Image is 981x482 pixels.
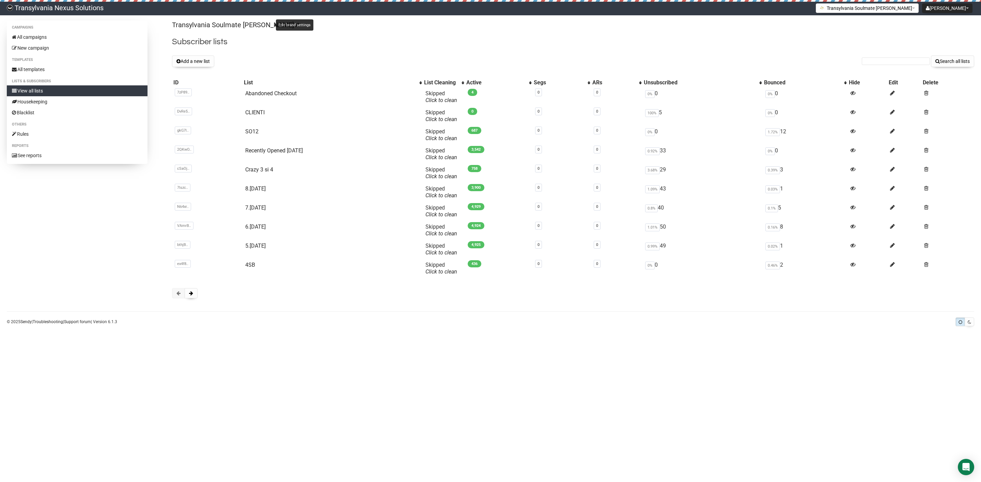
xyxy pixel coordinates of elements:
a: Housekeeping [7,96,147,107]
a: Crazy 3 si 4 [245,166,273,173]
button: Add a new list [172,55,214,67]
div: Open Intercom Messenger [958,459,974,475]
span: gkG7l.. [175,127,191,134]
td: 0 [642,259,762,278]
a: See reports [7,150,147,161]
span: N64xr.. [175,203,191,211]
p: © 2025 | | | Version 6.1.3 [7,318,117,326]
a: 0 [538,128,540,133]
a: CLIENTI [245,109,265,116]
span: Skipped [425,223,457,237]
span: 4 [468,89,477,96]
div: Edit brand settings [276,19,313,31]
a: 0 [538,185,540,190]
a: SO12 [245,128,259,135]
td: 49 [642,240,762,259]
li: Others [7,120,147,129]
a: Click to clean [425,135,457,142]
a: Click to clean [425,192,457,199]
span: 436 [468,260,481,267]
span: 0.1% [765,204,778,212]
td: 1 [763,240,847,259]
span: Skipped [425,90,457,103]
span: Skipped [425,147,457,161]
th: Edit: No sort applied, sorting is disabled [887,78,921,87]
span: bthjB.. [175,241,190,249]
span: 0.92% [645,147,660,155]
li: Campaigns [7,23,147,32]
span: Skipped [425,204,457,218]
a: Abandoned Checkout [245,90,297,97]
span: 4,925 [468,241,484,248]
a: Click to clean [425,154,457,161]
a: 0 [596,166,598,171]
span: 7zP89.. [175,88,192,96]
td: 5 [763,202,847,221]
a: Troubleshooting [33,319,63,324]
a: 0 [596,185,598,190]
th: List: No sort applied, activate to apply an ascending sort [243,78,423,87]
a: All templates [7,64,147,75]
span: Skipped [425,166,457,180]
span: 687 [468,127,481,134]
div: Unsubscribed [644,79,756,86]
td: 5 [642,106,762,126]
span: 0.03% [765,185,780,193]
a: Sendy [20,319,32,324]
span: 0% [765,109,775,117]
span: 758 [468,165,481,172]
span: VAmrB.. [175,222,193,230]
span: 2QKwO.. [175,146,194,153]
td: 0 [763,87,847,106]
a: 8.[DATE] [245,185,266,192]
td: 40 [642,202,762,221]
div: ARs [592,79,636,86]
span: Skipped [425,243,457,256]
a: Click to clean [425,173,457,180]
a: Blacklist [7,107,147,118]
li: Reports [7,142,147,150]
span: cSaOj.. [175,165,192,172]
div: Active [466,79,526,86]
a: 0 [538,262,540,266]
td: 29 [642,164,762,183]
span: Skipped [425,262,457,275]
div: Edit [889,79,920,86]
span: 0% [645,90,655,98]
a: 0 [596,128,598,133]
a: 5.[DATE] [245,243,266,249]
a: Transylvania Soulmate [PERSON_NAME] [172,21,298,29]
span: 0% [645,128,655,136]
h2: Subscriber lists [172,36,974,48]
a: Recently Opened [DATE] [245,147,303,154]
th: ID: No sort applied, sorting is disabled [172,78,242,87]
span: 0% [765,147,775,155]
span: 0.16% [765,223,780,231]
td: 0 [642,126,762,145]
a: 0 [596,147,598,152]
a: Click to clean [425,97,457,103]
div: List Cleaning [424,79,458,86]
a: Rules [7,129,147,139]
img: 586cc6b7d8bc403f0c61b981d947c989 [7,5,13,11]
li: Lists & subscribers [7,77,147,85]
a: 0 [596,243,598,247]
td: 50 [642,221,762,240]
span: Skipped [425,185,457,199]
a: 0 [596,262,598,266]
a: 0 [596,204,598,209]
td: 33 [642,145,762,164]
a: Click to clean [425,230,457,237]
button: Search all lists [931,55,974,67]
span: 0.02% [765,243,780,250]
td: 0 [642,87,762,106]
th: List Cleaning: No sort applied, activate to apply an ascending sort [423,78,465,87]
a: View all lists [7,85,147,96]
a: Click to clean [425,211,457,218]
span: 0% [645,262,655,269]
span: 1.01% [645,223,660,231]
div: Segs [534,79,584,86]
div: Delete [923,79,973,86]
th: ARs: No sort applied, activate to apply an ascending sort [591,78,643,87]
a: 0 [538,204,540,209]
